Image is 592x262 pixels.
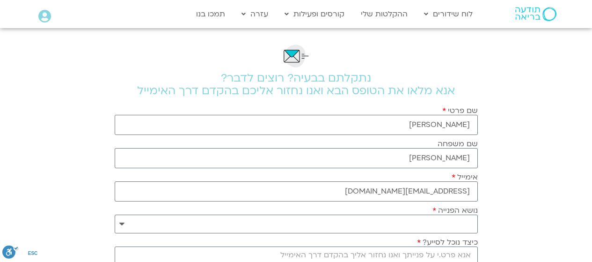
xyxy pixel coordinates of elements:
[442,106,478,115] label: שם פרטי
[432,206,478,215] label: נושא הפנייה
[115,72,478,97] h2: נתקלתם בבעיה? רוצים לדבר? אנא מלאו את הטופס הבא ואנו נחזור אליכם בהקדם דרך האימייל
[452,173,478,181] label: אימייל
[417,238,478,247] label: כיצד נוכל לסייע?
[515,7,556,21] img: תודעה בריאה
[280,5,349,23] a: קורסים ופעילות
[419,5,477,23] a: לוח שידורים
[356,5,412,23] a: ההקלטות שלי
[191,5,230,23] a: תמכו בנו
[115,148,478,168] input: שם משפחה
[115,181,478,202] input: אימייל
[237,5,273,23] a: עזרה
[438,140,478,148] label: שם משפחה
[115,115,478,135] input: שם פרטי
